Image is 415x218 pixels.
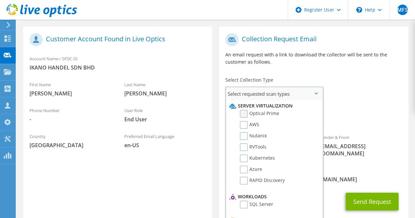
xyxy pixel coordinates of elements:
[23,52,212,74] div: Account Name / SFDC ID
[314,130,408,160] div: Sender & From
[240,143,266,151] label: RVTools
[30,116,111,123] span: -
[397,5,408,15] span: MFS
[240,201,273,208] label: SQL Server
[240,121,259,129] label: AWS
[219,130,314,160] div: To
[240,177,285,185] label: RAPID Discovery
[124,90,206,97] span: [PERSON_NAME]
[320,143,402,157] span: [EMAIL_ADDRESS][DOMAIN_NAME]
[240,110,279,118] label: Optical Prime
[118,104,213,126] div: User Role
[228,193,319,201] li: Workloads
[30,33,202,46] h1: Customer Account Found in Live Optics
[30,142,111,149] span: [GEOGRAPHIC_DATA]
[23,129,118,152] div: Country
[30,90,111,97] span: [PERSON_NAME]
[225,33,398,46] h1: Collection Request Email
[240,166,262,173] label: Azure
[240,154,275,162] label: Kubernetes
[23,104,118,126] div: Phone Number
[356,7,362,13] svg: \n
[225,51,402,66] p: An email request with a link to download the collector will be sent to the customer as follows.
[118,129,213,152] div: Preferred Email Language
[23,78,118,100] div: First Name
[219,164,408,186] div: CC & Reply To
[240,132,267,140] label: Nutanix
[118,78,213,100] div: Last Name
[226,87,322,100] span: Select requested scan types
[124,142,206,149] span: en-US
[30,64,206,71] span: IKANO HANDEL SDN BHD
[124,116,206,123] span: End User
[219,103,408,127] div: Requested Collections
[225,77,273,83] label: Select Collection Type
[346,193,399,210] button: Send Request
[228,102,319,110] li: Server Virtualization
